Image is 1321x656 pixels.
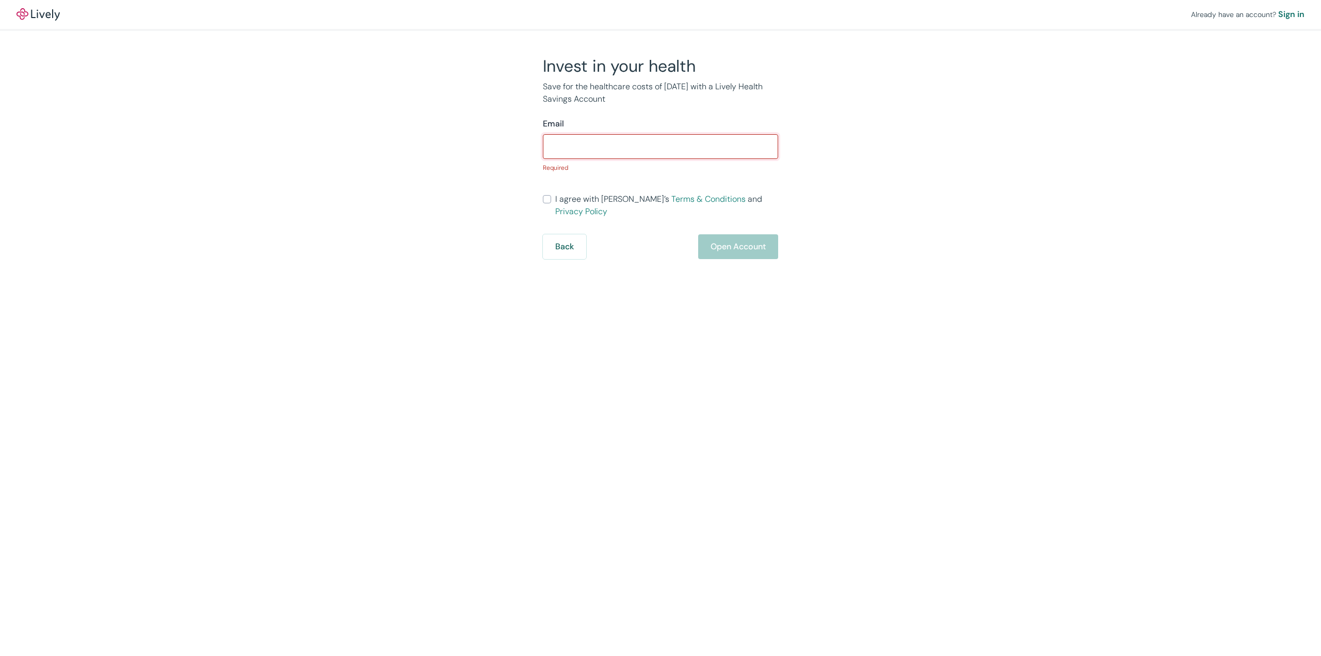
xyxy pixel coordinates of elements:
a: Privacy Policy [555,206,607,217]
a: Terms & Conditions [671,194,746,204]
img: Lively [17,8,60,21]
div: Already have an account? [1191,8,1304,21]
h2: Invest in your health [543,56,778,76]
a: Sign in [1278,8,1304,21]
button: Back [543,234,586,259]
p: Save for the healthcare costs of [DATE] with a Lively Health Savings Account [543,81,778,105]
label: Email [543,118,564,130]
a: LivelyLively [17,8,60,21]
p: Required [543,163,778,172]
span: I agree with [PERSON_NAME]’s and [555,193,778,218]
